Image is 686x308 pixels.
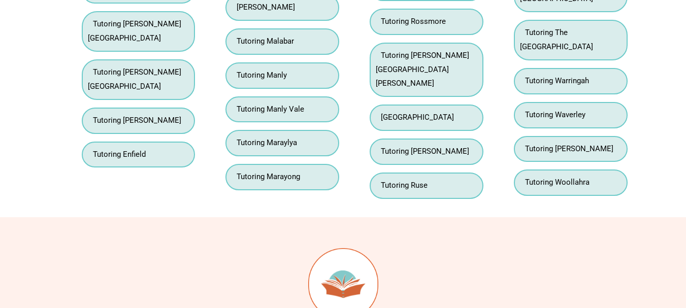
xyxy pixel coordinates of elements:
a: Tutoring [PERSON_NAME] [520,144,613,153]
a: Tutoring [PERSON_NAME][GEOGRAPHIC_DATA] [88,19,181,43]
a: Tutoring Waverley [520,110,585,119]
a: Tutoring Malabar [232,37,294,46]
a: Tutoring [PERSON_NAME] [376,147,469,156]
a: Tutoring The [GEOGRAPHIC_DATA] [520,28,593,51]
a: [GEOGRAPHIC_DATA] [376,113,454,122]
a: Tutoring Woollahra [520,178,590,187]
a: Tutoring [PERSON_NAME][GEOGRAPHIC_DATA] [88,67,181,91]
a: Tutoring Enfield [88,150,146,159]
iframe: Chat Widget [517,193,686,308]
a: Tutoring [PERSON_NAME][GEOGRAPHIC_DATA][PERSON_NAME] [376,51,469,88]
a: Tutoring Manly Vale [232,105,304,114]
a: Tutoring Rossmore [376,17,446,26]
a: Tutoring [PERSON_NAME] [88,116,181,125]
a: Tutoring Ruse [376,181,428,190]
a: [PERSON_NAME] [232,3,295,12]
a: Tutoring Maraylya [232,138,297,147]
a: Tutoring Manly [232,71,287,80]
a: Tutoring Warringah [520,76,589,85]
a: Tutoring Marayong [232,172,300,181]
